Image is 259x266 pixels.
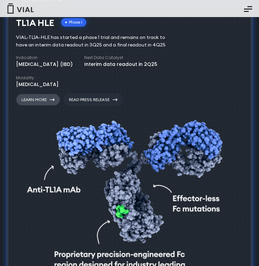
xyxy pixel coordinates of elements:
div: VIAL-TL1A-HLE has started a phase 1 trial and remains on track to have an interim data readout in... [16,34,175,49]
a: Read Press Release [63,94,123,106]
h4: Modality [16,75,59,81]
h4: Indication [16,55,73,61]
div: Interim data readout in 2Q25 [84,61,157,68]
a: Learn More [16,94,60,106]
div: [MEDICAL_DATA] (IBD) [16,61,73,68]
button: Essential Addons Toggle Menu [239,1,257,18]
div: [MEDICAL_DATA] [16,81,59,88]
img: Vial Logo [7,3,34,14]
h3: TL1A HLE [16,18,54,28]
div: Phase I [61,18,86,27]
h4: Next Data Catalyst [84,55,157,61]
